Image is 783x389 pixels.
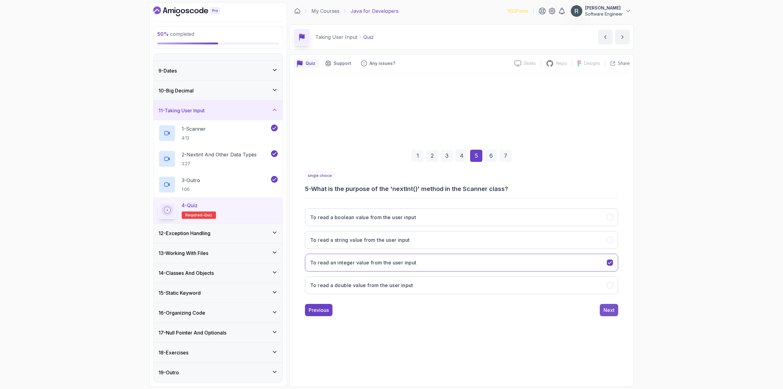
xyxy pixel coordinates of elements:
[182,135,206,141] p: 4:13
[524,60,536,66] p: Slides
[334,60,351,66] p: Support
[305,185,618,193] h3: 5 - What is the purpose of the 'nextInt()' method in the Scanner class?
[351,7,399,15] p: Java for Developers
[470,150,482,162] div: 5
[556,60,567,66] p: Repo
[441,150,453,162] div: 3
[153,6,234,16] a: Dashboard
[158,150,278,167] button: 2-Nextint And Other Data Types3:27
[158,249,208,257] h3: 13 - Working With Files
[154,61,283,80] button: 9-Dates
[294,8,300,14] a: Dashboard
[158,230,210,237] h3: 12 - Exception Handling
[158,329,226,336] h3: 17 - Null Pointer And Optionals
[618,60,630,66] p: Share
[157,31,194,37] span: completed
[584,60,600,66] p: Designs
[499,150,512,162] div: 7
[154,223,283,243] button: 12-Exception Handling
[310,282,413,289] h3: To read a double value from the user input
[154,243,283,263] button: 13-Working With Files
[154,343,283,362] button: 18-Exercises
[305,172,335,180] p: single choice
[157,31,169,37] span: 50 %
[158,349,188,356] h3: 18 - Exercises
[363,33,374,41] p: Quiz
[305,276,618,294] button: To read a double value from the user input
[571,5,582,17] img: user profile image
[158,176,278,193] button: 3-Outro1:06
[158,309,205,316] h3: 16 - Organizing Code
[154,323,283,342] button: 17-Null Pointer And Optionals
[158,289,201,297] h3: 15 - Static Keyword
[310,259,417,266] h3: To read an integer value from the user input
[182,186,200,193] p: 1:06
[570,5,631,17] button: user profile image[PERSON_NAME]Software Engineer
[485,150,497,162] div: 6
[158,269,214,277] h3: 14 - Classes And Objects
[293,58,319,68] button: quiz button
[154,81,283,100] button: 10-Big Decimal
[310,214,416,221] h3: To read a boolean value from the user input
[204,213,212,218] span: quiz
[154,263,283,283] button: 14-Classes And Objects
[158,67,177,74] h3: 9 - Dates
[305,208,618,226] button: To read a boolean value from the user input
[598,30,613,44] button: previous content
[426,150,438,162] div: 2
[605,60,630,66] button: Share
[305,231,618,249] button: To read a string value from the user input
[182,177,200,184] p: 3 - Outro
[615,30,630,44] button: next content
[603,306,614,314] div: Next
[315,33,357,41] p: Taking User Input
[305,304,332,316] button: Previous
[585,11,623,17] p: Software Engineer
[455,150,468,162] div: 4
[154,101,283,120] button: 11-Taking User Input
[154,283,283,303] button: 15-Static Keyword
[310,236,410,244] h3: To read a string value from the user input
[411,150,424,162] div: 1
[182,125,206,133] p: 1 - Scanner
[158,87,194,94] h3: 10 - Big Decimal
[309,306,329,314] div: Previous
[305,254,618,271] button: To read an integer value from the user input
[154,303,283,323] button: 16-Organizing Code
[585,5,623,11] p: [PERSON_NAME]
[158,369,179,376] h3: 19 - Outro
[182,161,257,167] p: 3:27
[185,213,204,218] span: Required-
[357,58,399,68] button: Feedback button
[154,363,283,382] button: 19-Outro
[158,202,278,219] button: 4-QuizRequired-quiz
[182,151,257,158] p: 2 - Nextint And Other Data Types
[507,8,529,14] p: 1552 Points
[306,60,315,66] p: Quiz
[158,107,205,114] h3: 11 - Taking User Input
[158,125,278,142] button: 1-Scanner4:13
[182,202,198,209] p: 4 - Quiz
[311,7,340,15] a: My Courses
[600,304,618,316] button: Next
[321,58,355,68] button: Support button
[369,60,395,66] p: Any issues?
